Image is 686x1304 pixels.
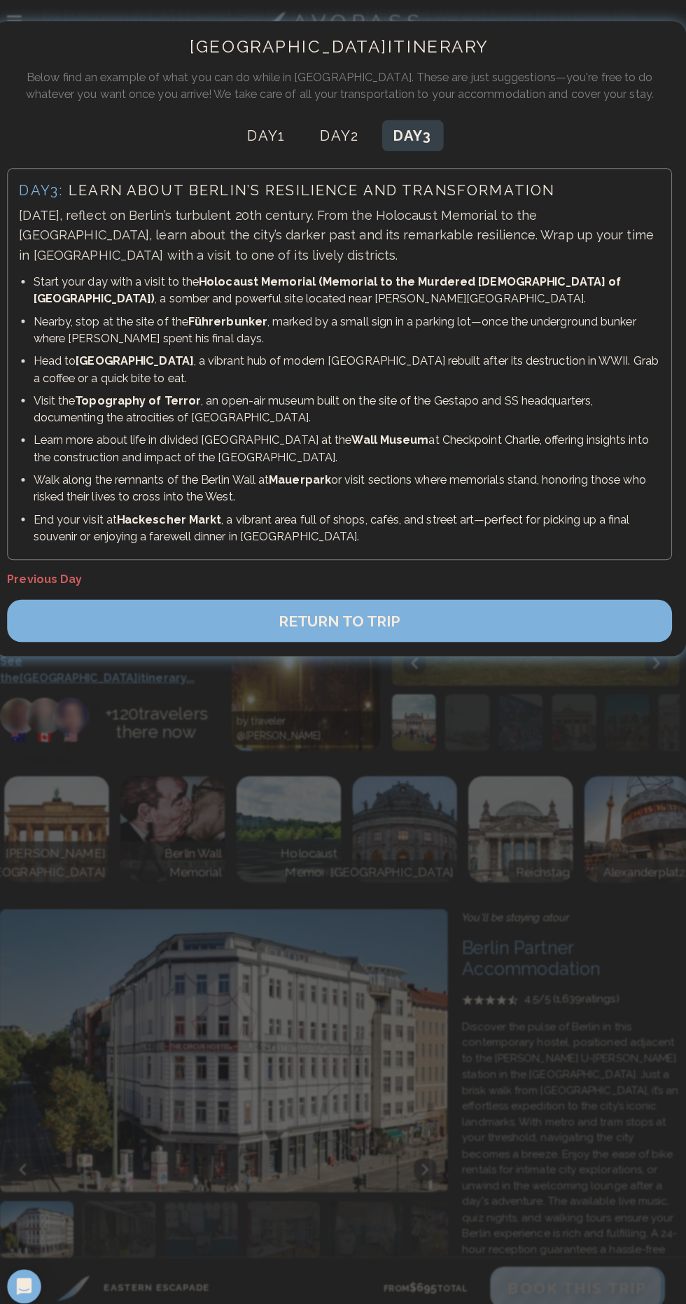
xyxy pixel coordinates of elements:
strong: Führerbunker [193,311,272,325]
button: Day1 [240,119,301,150]
span: RETURN TO TRIP [283,606,404,624]
p: [DATE], reflect on Berlin’s turbulent 20th century. From the Holocaust Memorial to the [GEOGRAPHI... [26,204,660,262]
p: Head to , a vibrant hub of modern [GEOGRAPHIC_DATA] rebuilt after its destruction in WWII. Grab a... [40,349,660,383]
p: End your visit at , a vibrant area full of shops, cafés, and street art—perfect for picking up a ... [40,506,660,540]
p: Walk along the remnants of the Berlin Wall at or visit sections where memorials stand, honoring t... [40,467,660,500]
strong: Topography of Terror [81,390,206,403]
button: Day3 [385,119,446,150]
button: Previous Day [14,566,88,582]
p: Visit the , an open-air museum built on the site of the Gestapo and SS headquarters, documenting ... [40,388,660,422]
button: Day2 [312,119,374,150]
p: Below find an example of what you can do while in [GEOGRAPHIC_DATA] . These are just suggestions—... [14,69,672,102]
p: Start your day with a visit to the , a somber and powerful site located near [PERSON_NAME][GEOGRA... [40,271,660,304]
button: RETURN TO TRIP [14,594,672,636]
strong: Holocaust Memorial (Memorial to the Murdered [DEMOGRAPHIC_DATA] of [GEOGRAPHIC_DATA]) [40,272,622,302]
h3: Learn About Berlin’s Resilience and Transformation [26,178,660,198]
strong: Mauerpark [273,468,335,482]
strong: Wall Museum [355,429,431,442]
span: Previous Day [14,567,88,580]
strong: [GEOGRAPHIC_DATA] [82,351,199,364]
p: Nearby, stop at the site of the , marked by a small sign in a parking lot—once the underground bu... [40,310,660,344]
span: Day 3 : [26,180,69,197]
h2: [GEOGRAPHIC_DATA] Itinerary [14,35,672,57]
div: Open Intercom Messenger [14,1256,48,1290]
strong: Hackescher Markt [122,507,226,521]
p: Learn more about life in divided [GEOGRAPHIC_DATA] at the at Checkpoint Charlie, offering insight... [40,428,660,461]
